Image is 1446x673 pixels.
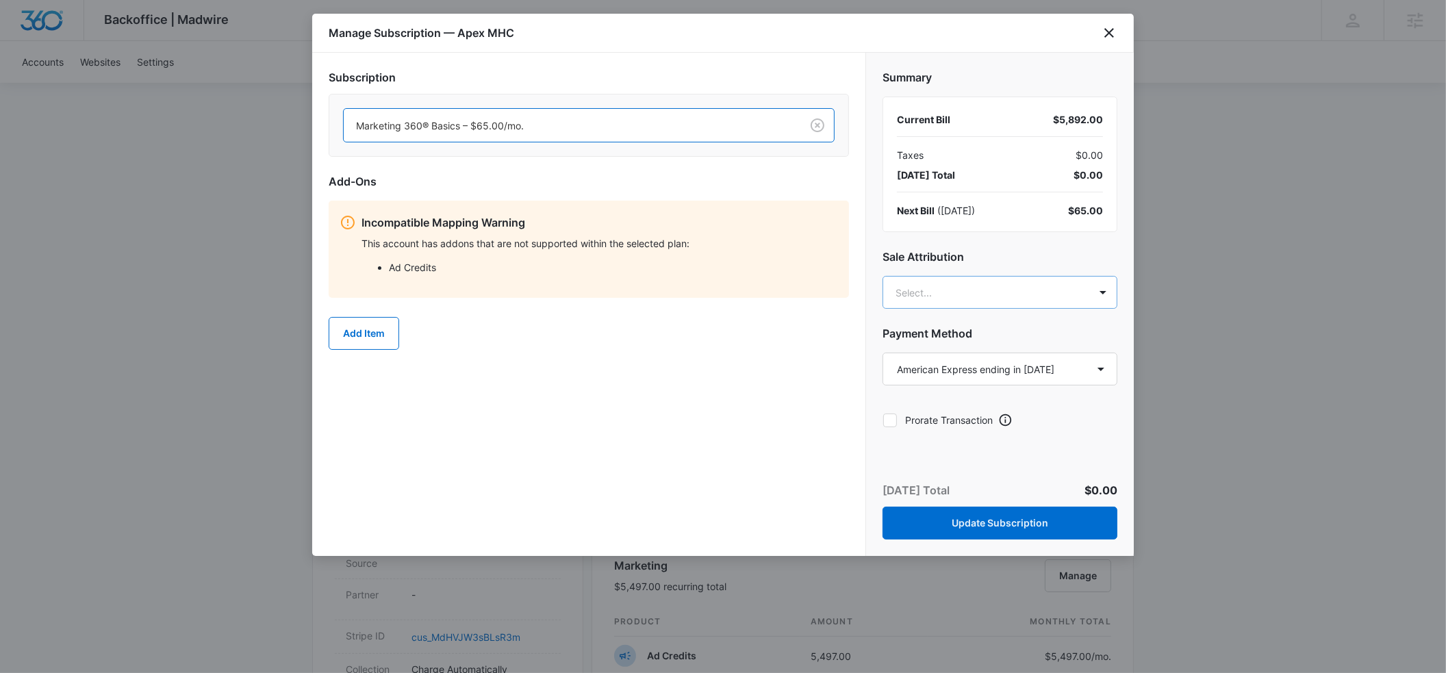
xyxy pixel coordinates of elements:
[1076,148,1103,162] span: $0.00
[1068,203,1103,218] div: $65.00
[807,114,828,136] button: Clear
[883,482,950,498] p: [DATE] Total
[329,173,849,190] h2: Add-Ons
[1053,112,1103,127] div: $5,892.00
[329,317,399,350] button: Add Item
[329,25,514,41] h1: Manage Subscription — Apex MHC
[883,507,1117,539] button: Update Subscription
[1074,168,1103,182] span: $0.00
[1101,25,1117,41] button: close
[883,249,1117,265] h2: Sale Attribution
[897,114,950,125] span: Current Bill
[883,325,1117,342] h2: Payment Method
[883,69,1117,86] h2: Summary
[1084,483,1117,497] span: $0.00
[883,413,993,427] label: Prorate Transaction
[389,260,838,275] li: Ad Credits
[897,205,935,216] span: Next Bill
[897,148,924,162] span: Taxes
[897,168,955,182] span: [DATE] Total
[329,69,849,86] h2: Subscription
[361,236,838,251] p: This account has addons that are not supported within the selected plan:
[361,214,838,231] p: Incompatible Mapping Warning
[897,203,975,218] div: ( [DATE] )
